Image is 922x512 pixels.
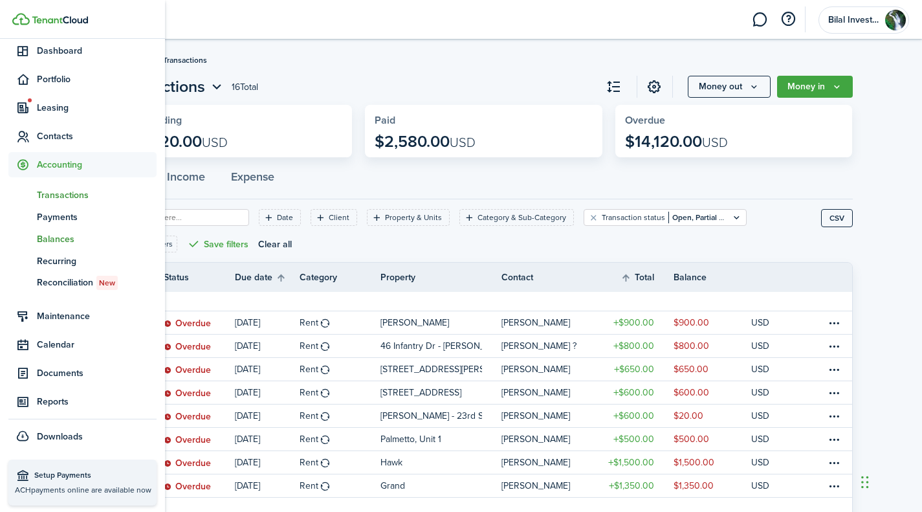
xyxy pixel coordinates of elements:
[37,232,157,246] span: Balances
[751,381,787,404] a: USD
[8,38,157,63] a: Dashboard
[37,210,157,224] span: Payments
[37,430,83,443] span: Downloads
[232,80,258,94] header-page-total: 16 Total
[300,316,318,329] table-info-title: Rent
[674,311,751,334] a: $900.00
[300,405,380,427] a: Rent
[300,386,318,399] table-info-title: Rent
[235,405,300,427] a: [DATE]
[620,270,674,285] th: Sort
[380,311,502,334] a: [PERSON_NAME]
[674,405,751,427] a: $20.00
[163,54,207,66] span: Transactions
[164,335,235,357] a: Overdue
[164,388,211,399] status: Overdue
[164,428,235,451] a: Overdue
[613,386,654,399] table-amount-title: $600.00
[688,76,771,98] button: Open menu
[614,362,654,376] table-amount-title: $650.00
[37,158,157,172] span: Accounting
[857,450,922,512] iframe: Chat Widget
[300,428,380,451] a: Rent
[8,184,157,206] a: Transactions
[596,381,674,404] a: $600.00
[380,339,483,353] p: 46 Infantry Dr - [PERSON_NAME]
[218,161,287,199] button: Expense
[751,316,769,329] p: USD
[8,206,157,228] a: Payments
[202,133,228,152] span: USD
[164,405,235,427] a: Overdue
[235,456,260,469] p: [DATE]
[501,335,596,357] a: [PERSON_NAME] ?
[885,10,906,30] img: Bilal Investment Trust
[674,386,709,399] table-amount-description: $600.00
[777,8,799,30] button: Open resource center
[380,432,441,446] p: Palmetto, Unit 1
[164,311,235,334] a: Overdue
[501,381,596,404] a: [PERSON_NAME]
[501,474,596,497] a: [PERSON_NAME]
[674,432,709,446] table-amount-description: $500.00
[34,469,150,482] span: Setup Payments
[258,236,292,252] button: Clear all
[751,451,787,474] a: USD
[300,358,380,381] a: Rent
[501,271,596,284] th: Contact
[37,72,157,86] span: Portfolio
[747,3,772,36] a: Messaging
[300,362,318,376] table-info-title: Rent
[777,76,853,98] button: Money in
[37,395,157,408] span: Reports
[115,75,225,98] button: Transactions
[861,463,869,502] div: Drag
[235,386,260,399] p: [DATE]
[235,316,260,329] p: [DATE]
[828,16,880,25] span: Bilal Investment Trust
[674,428,751,451] a: $500.00
[300,311,380,334] a: Rent
[613,409,654,423] table-amount-title: $600.00
[608,456,654,469] table-amount-title: $1,500.00
[367,209,450,226] filter-tag: Open filter
[235,432,260,446] p: [DATE]
[702,133,728,152] span: USD
[37,276,157,290] span: Reconciliation
[751,358,787,381] a: USD
[8,250,157,272] a: Recurring
[235,474,300,497] a: [DATE]
[300,271,380,284] th: Category
[674,316,709,329] table-amount-description: $900.00
[501,451,596,474] a: [PERSON_NAME]
[459,209,574,226] filter-tag: Open filter
[674,358,751,381] a: $650.00
[37,254,157,268] span: Recurring
[380,386,461,399] p: [STREET_ADDRESS]
[164,474,235,497] a: Overdue
[37,309,157,323] span: Maintenance
[235,362,260,376] p: [DATE]
[99,277,115,289] span: New
[588,212,599,223] button: Clear filter
[596,451,674,474] a: $1,500.00
[380,479,405,493] p: Grand
[751,479,769,493] p: USD
[751,428,787,451] a: USD
[380,405,502,427] a: [PERSON_NAME] - 23rd St - Aziza
[674,409,703,423] table-amount-description: $20.00
[501,341,576,351] table-profile-info-text: [PERSON_NAME] ?
[751,335,787,357] a: USD
[625,115,843,126] widget-stats-title: Overdue
[164,358,235,381] a: Overdue
[380,474,502,497] a: Grand
[625,133,728,151] p: $14,120.00
[380,316,449,329] p: [PERSON_NAME]
[375,115,593,126] widget-stats-title: Paid
[187,236,248,252] button: Save filters
[596,311,674,334] a: $900.00
[164,342,211,352] status: Overdue
[32,16,88,24] img: TenantCloud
